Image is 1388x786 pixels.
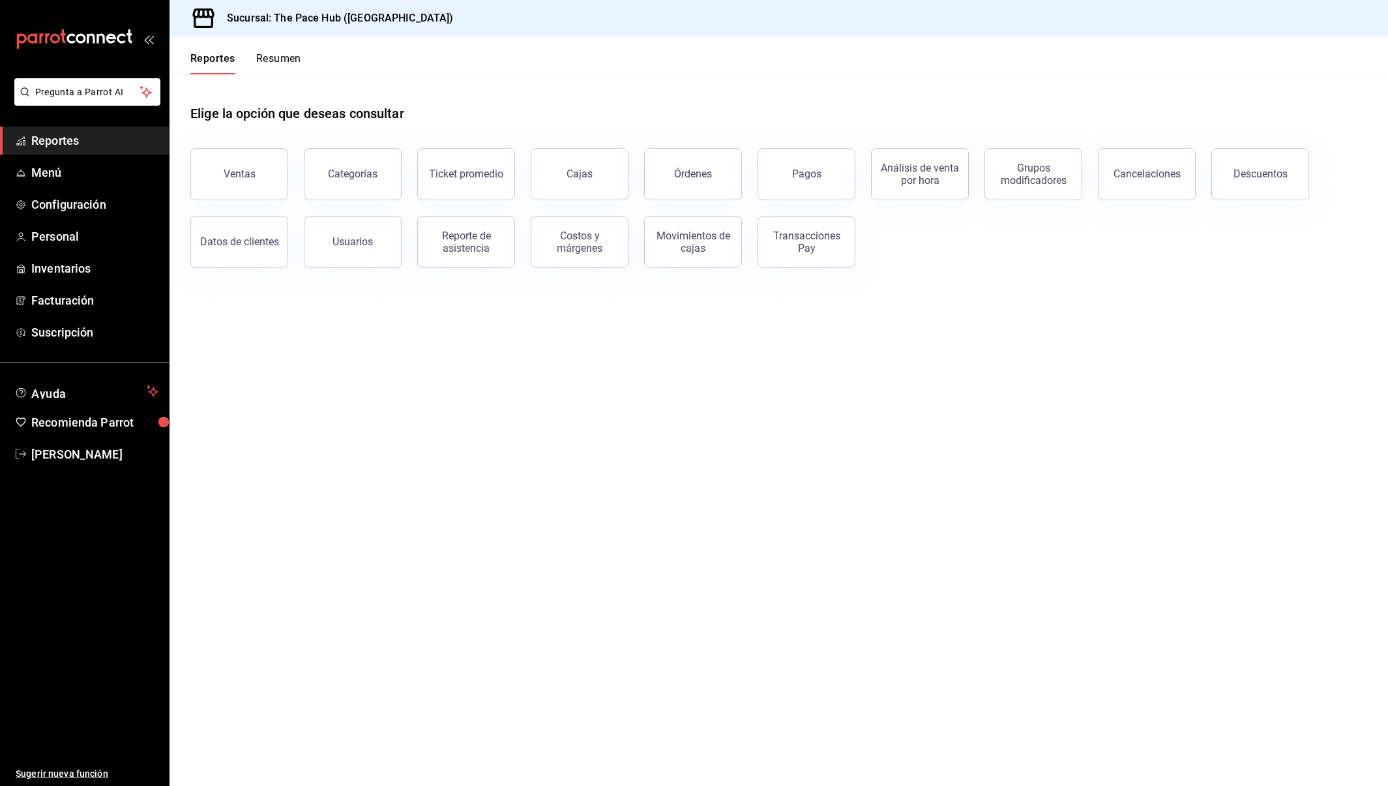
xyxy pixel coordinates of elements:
[653,230,733,254] div: Movimientos de cajas
[31,196,158,213] span: Configuración
[304,148,402,200] button: Categorías
[984,148,1082,200] button: Grupos modificadores
[35,85,140,99] span: Pregunta a Parrot AI
[1211,148,1309,200] button: Descuentos
[567,166,593,182] div: Cajas
[216,10,454,26] h3: Sucursal: The Pace Hub ([GEOGRAPHIC_DATA])
[644,216,742,268] button: Movimientos de cajas
[31,132,158,149] span: Reportes
[143,34,154,44] button: open_drawer_menu
[190,104,404,123] h1: Elige la opción que deseas consultar
[190,52,235,74] button: Reportes
[31,260,158,277] span: Inventarios
[993,162,1074,187] div: Grupos modificadores
[1098,148,1196,200] button: Cancelaciones
[200,235,279,248] div: Datos de clientes
[426,230,507,254] div: Reporte de asistencia
[792,168,821,180] div: Pagos
[31,228,158,245] span: Personal
[531,148,628,200] a: Cajas
[190,148,288,200] button: Ventas
[429,168,503,180] div: Ticket promedio
[328,168,377,180] div: Categorías
[190,216,288,268] button: Datos de clientes
[16,767,158,781] span: Sugerir nueva función
[417,216,515,268] button: Reporte de asistencia
[31,292,158,309] span: Facturación
[31,414,158,431] span: Recomienda Parrot
[304,216,402,268] button: Usuarios
[766,230,847,254] div: Transacciones Pay
[14,78,160,106] button: Pregunta a Parrot AI
[674,168,712,180] div: Órdenes
[758,216,855,268] button: Transacciones Pay
[31,324,158,341] span: Suscripción
[31,164,158,181] span: Menú
[224,168,256,180] div: Ventas
[879,162,960,187] div: Análisis de venta por hora
[539,230,620,254] div: Costos y márgenes
[9,95,160,108] a: Pregunta a Parrot AI
[31,446,158,463] span: [PERSON_NAME]
[531,216,628,268] button: Costos y márgenes
[1114,168,1181,180] div: Cancelaciones
[332,235,373,248] div: Usuarios
[758,148,855,200] button: Pagos
[1233,168,1288,180] div: Descuentos
[644,148,742,200] button: Órdenes
[256,52,301,74] button: Resumen
[417,148,515,200] button: Ticket promedio
[871,148,969,200] button: Análisis de venta por hora
[190,52,301,74] div: navigation tabs
[31,384,141,399] span: Ayuda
